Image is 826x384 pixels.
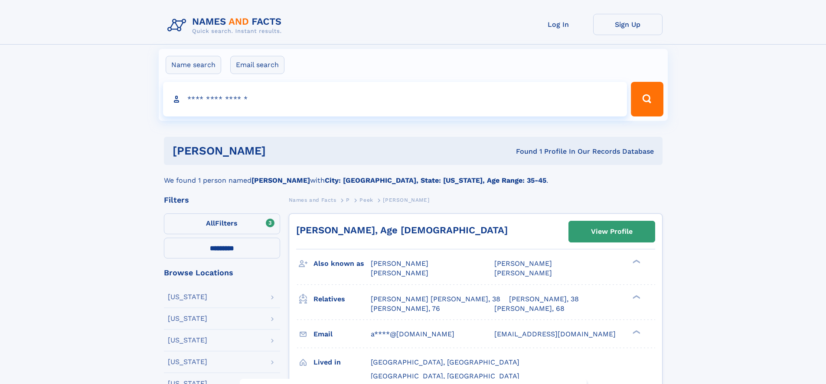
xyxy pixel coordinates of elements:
[168,337,207,344] div: [US_STATE]
[251,176,310,184] b: [PERSON_NAME]
[630,294,641,300] div: ❯
[371,304,440,313] a: [PERSON_NAME], 76
[371,259,428,268] span: [PERSON_NAME]
[371,294,500,304] a: [PERSON_NAME] [PERSON_NAME], 38
[313,327,371,342] h3: Email
[313,256,371,271] h3: Also known as
[631,82,663,116] button: Search Button
[325,176,546,184] b: City: [GEOGRAPHIC_DATA], State: [US_STATE], Age Range: 35-45
[166,56,221,74] label: Name search
[494,304,565,313] a: [PERSON_NAME], 68
[168,294,207,300] div: [US_STATE]
[313,292,371,307] h3: Relatives
[630,259,641,265] div: ❯
[164,14,289,37] img: Logo Names and Facts
[164,213,280,234] label: Filters
[346,194,350,205] a: P
[168,315,207,322] div: [US_STATE]
[494,330,616,338] span: [EMAIL_ADDRESS][DOMAIN_NAME]
[313,355,371,370] h3: Lived in
[346,197,350,203] span: P
[163,82,627,116] input: search input
[173,145,391,156] h1: [PERSON_NAME]
[391,147,654,156] div: Found 1 Profile In Our Records Database
[164,165,663,186] div: We found 1 person named with .
[494,269,552,277] span: [PERSON_NAME]
[383,197,429,203] span: [PERSON_NAME]
[371,269,428,277] span: [PERSON_NAME]
[593,14,663,35] a: Sign Up
[524,14,593,35] a: Log In
[630,329,641,335] div: ❯
[371,372,519,380] span: [GEOGRAPHIC_DATA], [GEOGRAPHIC_DATA]
[359,194,373,205] a: Peek
[206,219,215,227] span: All
[164,196,280,204] div: Filters
[289,194,336,205] a: Names and Facts
[569,221,655,242] a: View Profile
[164,269,280,277] div: Browse Locations
[296,225,508,236] a: [PERSON_NAME], Age [DEMOGRAPHIC_DATA]
[359,197,373,203] span: Peek
[591,222,633,242] div: View Profile
[494,259,552,268] span: [PERSON_NAME]
[509,294,579,304] a: [PERSON_NAME], 38
[168,358,207,365] div: [US_STATE]
[230,56,284,74] label: Email search
[371,358,519,366] span: [GEOGRAPHIC_DATA], [GEOGRAPHIC_DATA]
